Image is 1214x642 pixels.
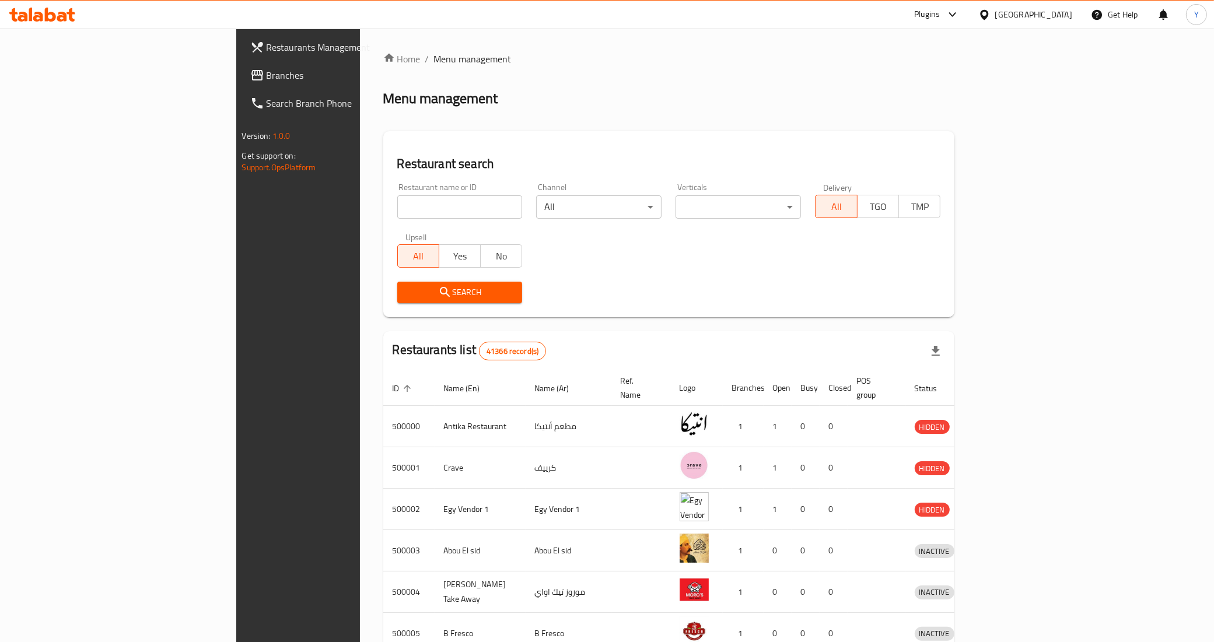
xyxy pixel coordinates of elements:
[915,503,950,517] div: HIDDEN
[383,52,955,66] nav: breadcrumb
[680,409,709,438] img: Antika Restaurant
[915,545,954,558] span: INACTIVE
[820,571,848,613] td: 0
[792,530,820,571] td: 0
[397,155,941,173] h2: Restaurant search
[479,342,546,360] div: Total records count
[435,571,526,613] td: [PERSON_NAME] Take Away
[915,381,953,395] span: Status
[820,198,852,215] span: All
[680,492,709,521] img: Egy Vendor 1
[915,462,950,475] span: HIDDEN
[792,406,820,447] td: 0
[862,198,894,215] span: TGO
[485,248,517,265] span: No
[680,575,709,604] img: Moro's Take Away
[922,337,950,365] div: Export file
[526,530,611,571] td: Abou El sid
[823,183,852,191] label: Delivery
[792,447,820,489] td: 0
[397,195,523,219] input: Search for restaurant name or ID..
[241,89,439,117] a: Search Branch Phone
[815,195,857,218] button: All
[904,198,936,215] span: TMP
[676,195,801,219] div: ​
[764,571,792,613] td: 0
[723,571,764,613] td: 1
[480,244,522,268] button: No
[435,489,526,530] td: Egy Vendor 1
[995,8,1072,21] div: [GEOGRAPHIC_DATA]
[820,406,848,447] td: 0
[915,585,954,599] div: INACTIVE
[723,406,764,447] td: 1
[383,89,498,108] h2: Menu management
[764,530,792,571] td: 0
[241,61,439,89] a: Branches
[526,571,611,613] td: موروز تيك اواي
[435,530,526,571] td: Abou El sid
[723,370,764,406] th: Branches
[915,503,950,517] span: HIDDEN
[820,530,848,571] td: 0
[792,571,820,613] td: 0
[403,248,435,265] span: All
[439,244,481,268] button: Yes
[526,447,611,489] td: كرييف
[723,447,764,489] td: 1
[444,248,476,265] span: Yes
[723,489,764,530] td: 1
[764,406,792,447] td: 1
[820,489,848,530] td: 0
[764,447,792,489] td: 1
[526,406,611,447] td: مطعم أنتيكا
[915,627,954,640] span: INACTIVE
[407,285,513,300] span: Search
[397,282,523,303] button: Search
[621,374,656,402] span: Ref. Name
[267,96,430,110] span: Search Branch Phone
[405,233,427,241] label: Upsell
[764,489,792,530] td: 1
[536,195,662,219] div: All
[444,381,495,395] span: Name (En)
[915,585,954,599] span: INACTIVE
[272,128,291,143] span: 1.0.0
[393,381,415,395] span: ID
[526,489,611,530] td: Egy Vendor 1
[914,8,940,22] div: Plugins
[480,346,545,357] span: 41366 record(s)
[434,52,512,66] span: Menu management
[242,128,271,143] span: Version:
[241,33,439,61] a: Restaurants Management
[535,381,585,395] span: Name (Ar)
[680,534,709,563] img: Abou El sid
[393,341,547,360] h2: Restaurants list
[792,489,820,530] td: 0
[857,195,899,218] button: TGO
[242,148,296,163] span: Get support on:
[397,244,439,268] button: All
[898,195,940,218] button: TMP
[915,420,950,434] div: HIDDEN
[267,40,430,54] span: Restaurants Management
[670,370,723,406] th: Logo
[792,370,820,406] th: Busy
[267,68,430,82] span: Branches
[820,447,848,489] td: 0
[764,370,792,406] th: Open
[915,461,950,475] div: HIDDEN
[435,406,526,447] td: Antika Restaurant
[915,420,950,434] span: HIDDEN
[435,447,526,489] td: Crave
[680,451,709,480] img: Crave
[915,544,954,558] div: INACTIVE
[242,160,316,175] a: Support.OpsPlatform
[857,374,891,402] span: POS group
[723,530,764,571] td: 1
[1194,8,1199,21] span: Y
[820,370,848,406] th: Closed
